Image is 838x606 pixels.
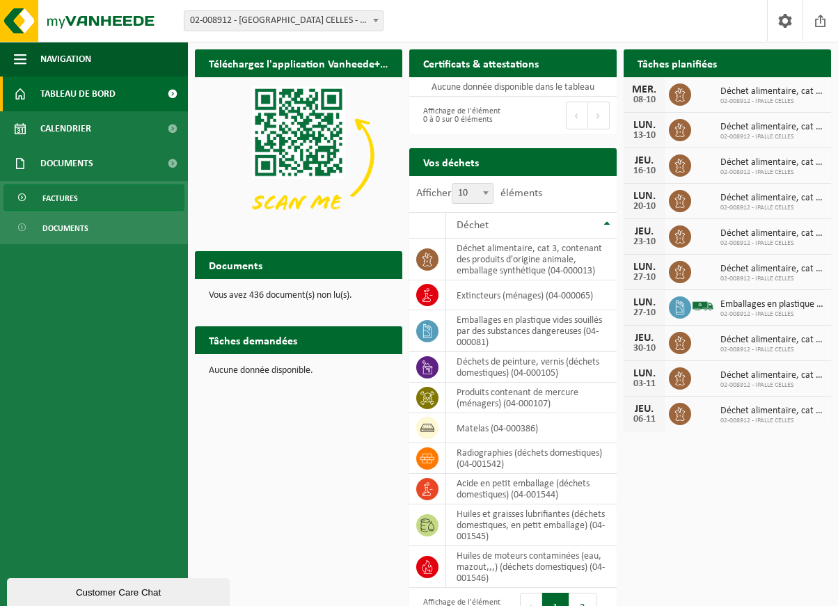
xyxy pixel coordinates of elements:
div: 06-11 [631,415,658,424]
div: 20-10 [631,202,658,212]
td: Radiographies (déchets domestiques) (04-001542) [446,443,617,474]
span: 02-008912 - IPALLE CELLES - ESCANAFFLES [184,11,383,31]
span: Déchet alimentaire, cat 3, contenant des produits d'origine animale, emballage s... [720,157,824,168]
h2: Certificats & attestations [409,49,553,77]
div: 30-10 [631,344,658,353]
span: Déchet alimentaire, cat 3, contenant des produits d'origine animale, emballage s... [720,193,824,204]
div: 16-10 [631,166,658,176]
iframe: chat widget [7,575,232,606]
p: Vous avez 436 document(s) non lu(s). [209,291,388,301]
span: Emballages en plastique vides souillés par des substances dangereuses [720,299,824,310]
td: extincteurs (ménages) (04-000065) [446,280,617,310]
span: Déchet [457,220,489,231]
div: 13-10 [631,131,658,141]
span: 02-008912 - IPALLE CELLES [720,346,824,354]
h2: Vos déchets [409,148,493,175]
td: matelas (04-000386) [446,413,617,443]
td: déchet alimentaire, cat 3, contenant des produits d'origine animale, emballage synthétique (04-00... [446,239,617,280]
td: Aucune donnée disponible dans le tableau [409,77,617,97]
p: Aucune donnée disponible. [209,366,388,376]
div: LUN. [631,368,658,379]
span: Déchet alimentaire, cat 3, contenant des produits d'origine animale, emballage s... [720,335,824,346]
td: acide en petit emballage (déchets domestiques) (04-001544) [446,474,617,504]
span: 02-008912 - IPALLE CELLES [720,168,824,177]
span: 02-008912 - IPALLE CELLES [720,381,824,390]
h2: Tâches planifiées [624,49,731,77]
span: 02-008912 - IPALLE CELLES [720,204,824,212]
div: 03-11 [631,379,658,389]
span: Factures [42,185,78,212]
div: JEU. [631,155,658,166]
h2: Documents [195,251,276,278]
img: Download de VHEPlus App [195,77,402,233]
button: Previous [566,102,588,129]
div: 27-10 [631,308,658,318]
td: huiles de moteurs contaminées (eau, mazout,,,) (déchets domestiques) (04-001546) [446,546,617,588]
span: Déchet alimentaire, cat 3, contenant des produits d'origine animale, emballage s... [720,86,824,97]
span: Calendrier [40,111,91,146]
span: 10 [452,183,493,204]
span: 02-008912 - IPALLE CELLES [720,417,824,425]
button: Next [588,102,610,129]
span: Déchet alimentaire, cat 3, contenant des produits d'origine animale, emballage s... [720,228,824,239]
h2: Tâches demandées [195,326,311,353]
span: Navigation [40,42,91,77]
span: Déchet alimentaire, cat 3, contenant des produits d'origine animale, emballage s... [720,122,824,133]
div: LUN. [631,191,658,202]
span: Déchet alimentaire, cat 3, contenant des produits d'origine animale, emballage s... [720,370,824,381]
a: Factures [3,184,184,211]
td: déchets de peinture, vernis (déchets domestiques) (04-000105) [446,352,617,383]
span: 02-008912 - IPALLE CELLES [720,239,824,248]
div: Affichage de l'élément 0 à 0 sur 0 éléments [416,100,506,131]
div: LUN. [631,120,658,131]
td: huiles et graisses lubrifiantes (déchets domestiques, en petit emballage) (04-001545) [446,504,617,546]
div: 23-10 [631,237,658,247]
span: 02-008912 - IPALLE CELLES [720,133,824,141]
span: Déchet alimentaire, cat 3, contenant des produits d'origine animale, emballage s... [720,264,824,275]
span: 02-008912 - IPALLE CELLES [720,310,824,319]
div: JEU. [631,404,658,415]
div: MER. [631,84,658,95]
span: 02-008912 - IPALLE CELLES [720,275,824,283]
div: JEU. [631,226,658,237]
h2: Téléchargez l'application Vanheede+ maintenant! [195,49,402,77]
span: 10 [452,184,493,203]
span: Documents [42,215,88,241]
a: Documents [3,214,184,241]
span: Documents [40,146,93,181]
div: LUN. [631,297,658,308]
div: JEU. [631,333,658,344]
span: Tableau de bord [40,77,116,111]
span: 02-008912 - IPALLE CELLES [720,97,824,106]
td: emballages en plastique vides souillés par des substances dangereuses (04-000081) [446,310,617,352]
div: LUN. [631,262,658,273]
td: produits contenant de mercure (ménagers) (04-000107) [446,383,617,413]
div: 08-10 [631,95,658,105]
div: 27-10 [631,273,658,282]
label: Afficher éléments [416,188,542,199]
img: BL-SO-LV [691,294,715,318]
span: Déchet alimentaire, cat 3, contenant des produits d'origine animale, emballage s... [720,406,824,417]
span: 02-008912 - IPALLE CELLES - ESCANAFFLES [184,10,384,31]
